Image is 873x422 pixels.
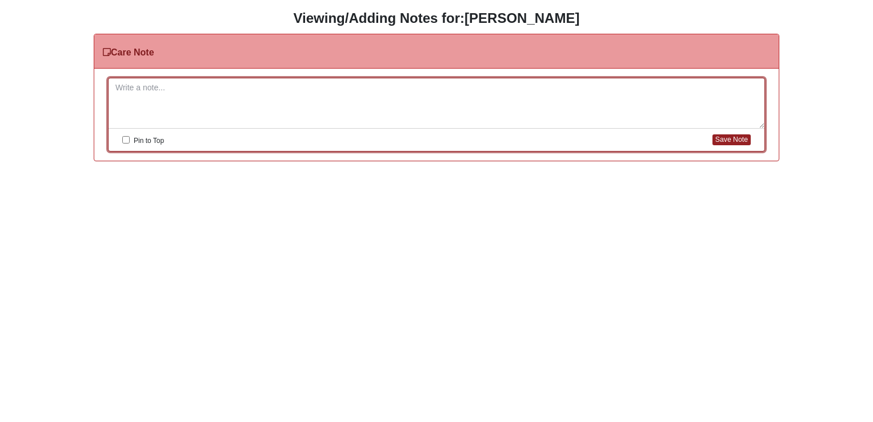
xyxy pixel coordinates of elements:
h3: Viewing/Adding Notes for: [9,10,864,27]
h3: Care Note [103,47,154,58]
input: Pin to Top [122,136,130,144]
span: Pin to Top [134,137,164,145]
strong: [PERSON_NAME] [464,10,579,26]
button: Save Note [712,134,751,145]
